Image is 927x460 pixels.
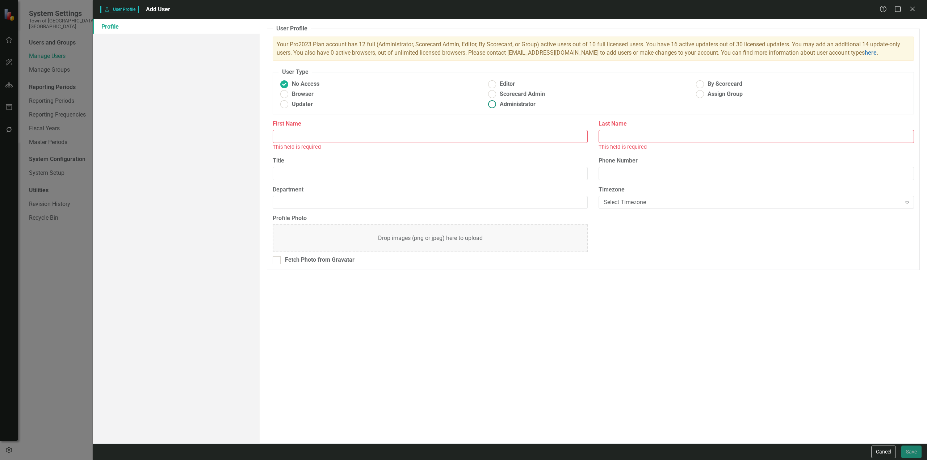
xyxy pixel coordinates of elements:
div: Select Timezone [604,198,901,206]
div: Fetch Photo from Gravatar [285,256,355,264]
label: Title [273,157,588,165]
span: By Scorecard [708,80,742,88]
label: Department [273,186,588,194]
span: Scorecard Admin [500,90,545,98]
span: Updater [292,100,313,109]
span: Browser [292,90,314,98]
label: Phone Number [599,157,914,165]
label: Profile Photo [273,214,588,223]
div: This field is required [273,143,588,151]
a: Profile [93,19,260,34]
legend: User Profile [273,25,311,33]
legend: User Type [278,68,312,76]
div: Drop images (png or jpeg) here to upload [378,234,483,242]
button: Save [901,446,922,458]
span: Your Pro2023 Plan account has 12 full (Administrator, Scorecard Admin, Editor, By Scorecard, or G... [277,41,900,56]
a: here [865,49,877,56]
span: No Access [292,80,319,88]
label: Last Name [599,120,914,128]
span: Add User [146,6,170,13]
label: First Name [273,120,588,128]
span: Administrator [500,100,536,109]
label: Timezone [599,186,914,194]
button: Cancel [871,446,896,458]
div: This field is required [599,143,914,151]
span: Assign Group [708,90,743,98]
span: User Profile [100,6,139,13]
span: Editor [500,80,515,88]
